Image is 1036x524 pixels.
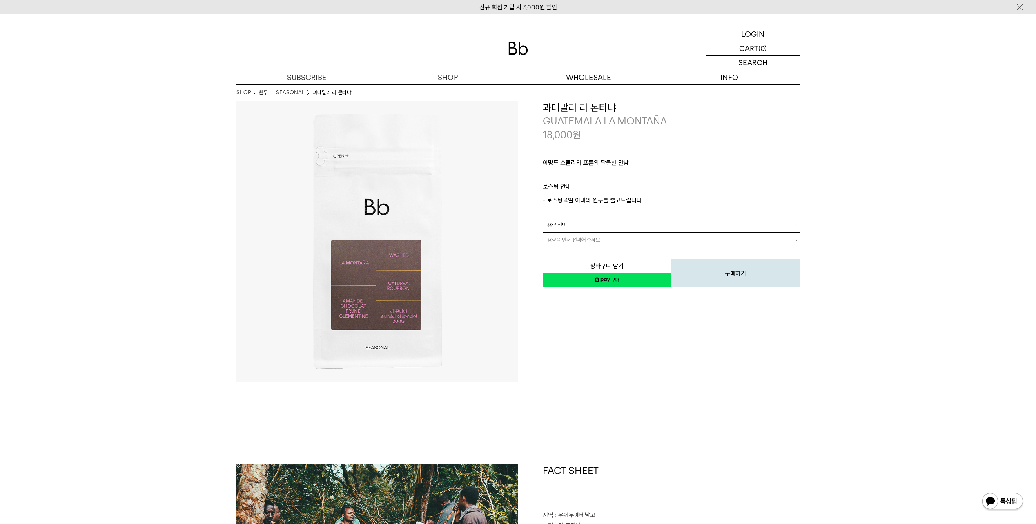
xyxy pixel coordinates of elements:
p: CART [739,41,758,55]
span: = 용량을 먼저 선택해 주세요 = [543,233,605,247]
img: 과테말라 라 몬타냐 [236,101,518,382]
button: 장바구니 담기 [543,259,671,273]
a: 신규 회원 가입 시 3,000원 할인 [479,4,557,11]
p: INFO [659,70,800,84]
a: 원두 [259,89,268,97]
p: 로스팅 안내 [543,182,800,195]
p: SEARCH [738,56,768,70]
span: 지역 [543,511,553,519]
span: 원 [573,129,581,141]
p: 아망드 쇼콜라와 프룬의 달콤한 만남 [543,158,800,172]
p: GUATEMALA LA MONTAÑA [543,114,800,128]
a: CART (0) [706,41,800,56]
span: = 용량 선택 = [543,218,571,232]
a: LOGIN [706,27,800,41]
p: 18,000 [543,128,581,142]
a: SUBSCRIBE [236,70,377,84]
li: 과테말라 라 몬타냐 [313,89,351,97]
img: 카카오톡 채널 1:1 채팅 버튼 [981,492,1024,512]
a: SHOP [377,70,518,84]
h3: 과테말라 라 몬타냐 [543,101,800,115]
p: ㅤ [543,172,800,182]
p: - 로스팅 4일 이내의 원두를 출고드립니다. [543,195,800,205]
p: WHOLESALE [518,70,659,84]
a: 새창 [543,273,671,287]
a: SHOP [236,89,251,97]
img: 로고 [508,42,528,55]
p: LOGIN [741,27,764,41]
a: SEASONAL [276,89,305,97]
button: 구매하기 [671,259,800,287]
h1: FACT SHEET [543,464,800,511]
span: : 우에우에테낭고 [555,511,595,519]
p: (0) [758,41,767,55]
